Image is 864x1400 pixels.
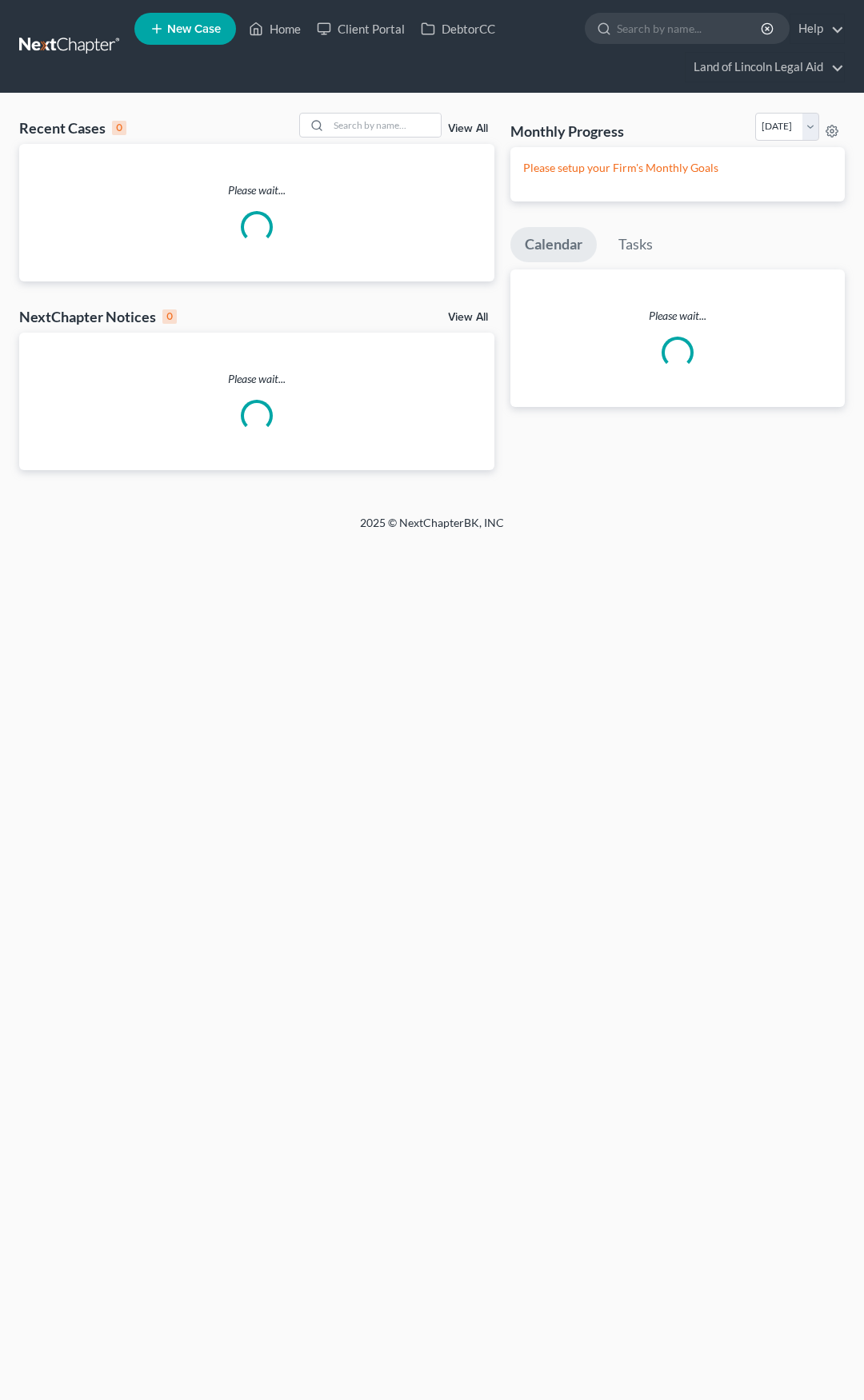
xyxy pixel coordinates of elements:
[48,515,816,544] div: 2025 © NextChapterBK, INC
[510,308,845,324] p: Please wait...
[309,14,413,43] a: Client Portal
[19,182,494,198] p: Please wait...
[19,371,494,387] p: Please wait...
[448,312,488,323] a: View All
[167,23,221,35] span: New Case
[241,14,309,43] a: Home
[413,14,503,43] a: DebtorCC
[329,114,441,137] input: Search by name...
[19,307,177,326] div: NextChapter Notices
[617,14,763,43] input: Search by name...
[510,122,624,141] h3: Monthly Progress
[112,121,126,135] div: 0
[790,14,844,43] a: Help
[162,309,177,324] div: 0
[448,123,488,134] a: View All
[510,227,597,262] a: Calendar
[523,160,832,176] p: Please setup your Firm's Monthly Goals
[604,227,667,262] a: Tasks
[19,118,126,138] div: Recent Cases
[686,53,844,82] a: Land of Lincoln Legal Aid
